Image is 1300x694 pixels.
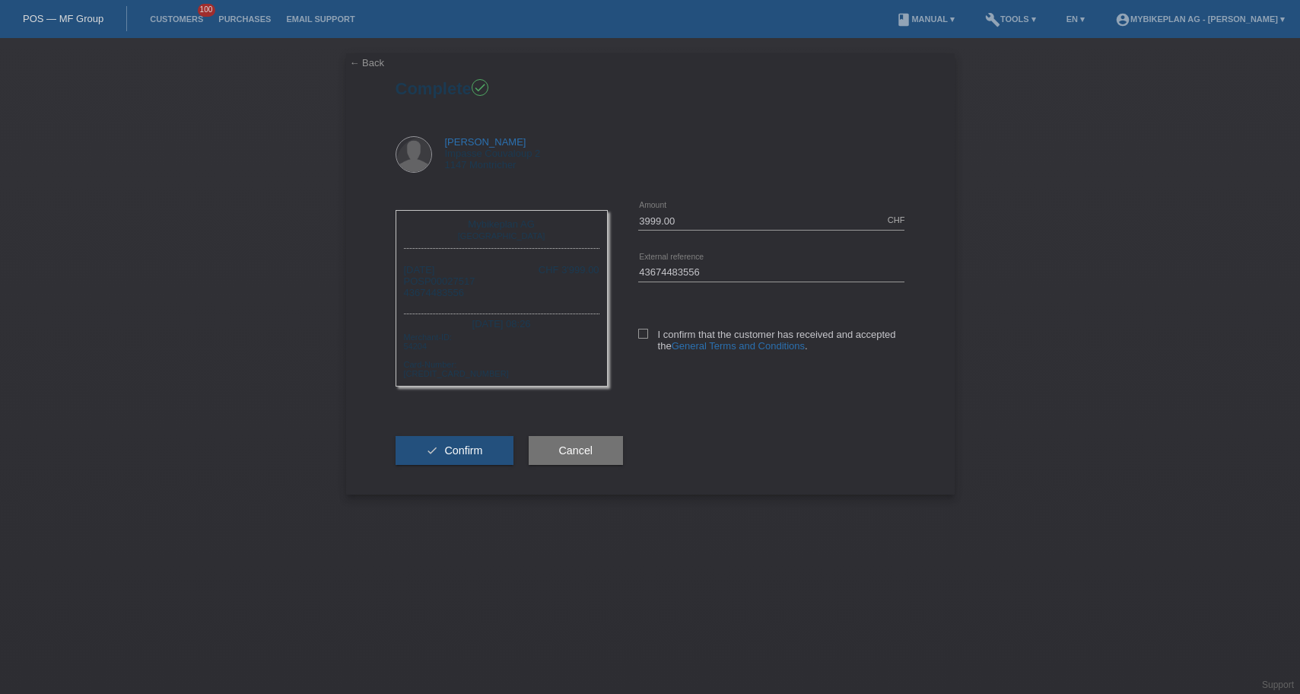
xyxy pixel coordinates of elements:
[396,79,905,98] h1: Complete
[985,12,1000,27] i: build
[142,14,211,24] a: Customers
[404,287,465,298] span: 43674483556
[896,12,911,27] i: book
[404,331,599,378] div: Merchant-ID: 54204 Card-Number: [CREDIT_CARD_NUMBER]
[1115,12,1130,27] i: account_circle
[408,230,596,240] div: [GEOGRAPHIC_DATA]
[1059,14,1092,24] a: EN ▾
[888,215,905,224] div: CHF
[638,329,905,352] label: I confirm that the customer has received and accepted the .
[350,57,385,68] a: ← Back
[198,4,216,17] span: 100
[396,436,513,465] button: check Confirm
[977,14,1044,24] a: buildTools ▾
[408,218,596,230] div: Mybikeplan AG
[445,136,541,170] div: Impasse Couvaloup 2 1147 Montricher
[278,14,362,24] a: Email Support
[1262,680,1294,690] a: Support
[473,81,487,94] i: check
[444,444,482,457] span: Confirm
[426,444,438,457] i: check
[888,14,962,24] a: bookManual ▾
[404,264,475,298] div: [DATE] POSP00027517
[529,436,624,465] button: Cancel
[23,13,103,24] a: POS — MF Group
[211,14,278,24] a: Purchases
[1108,14,1292,24] a: account_circleMybikeplan AG - [PERSON_NAME] ▾
[539,264,599,275] div: CHF 3'999.00
[445,136,526,148] a: [PERSON_NAME]
[559,444,593,457] span: Cancel
[672,340,805,352] a: General Terms and Conditions
[404,314,599,331] div: [DATE] 08:26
